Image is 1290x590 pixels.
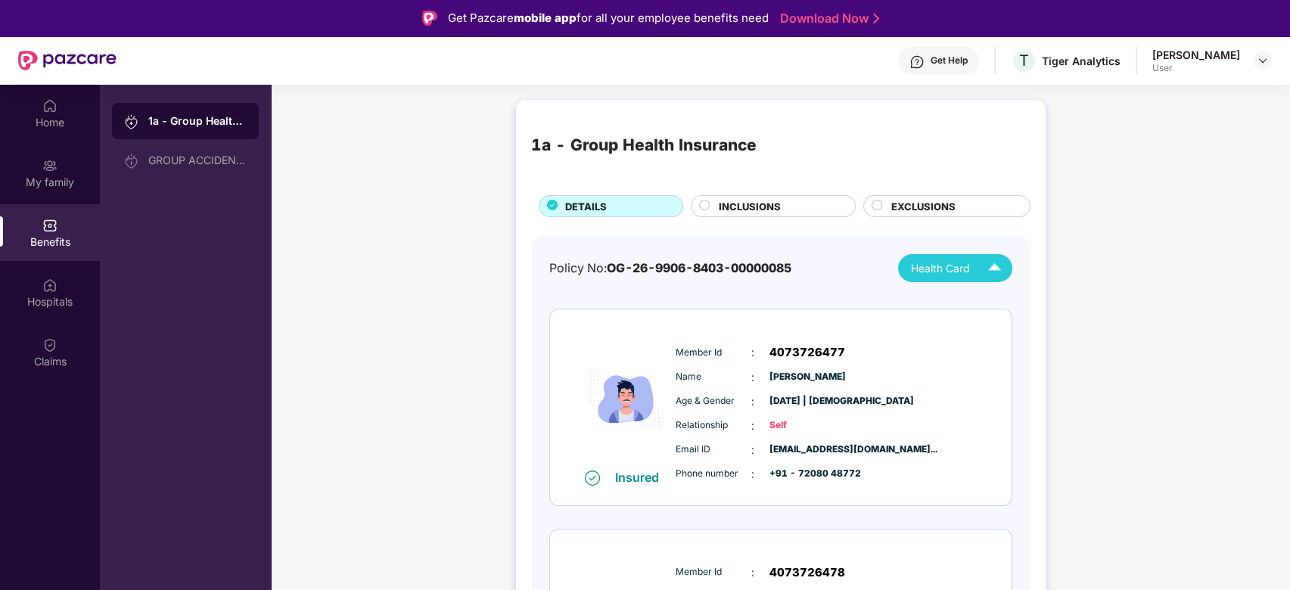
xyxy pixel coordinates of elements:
strong: mobile app [514,11,577,25]
img: New Pazcare Logo [18,51,117,70]
span: : [751,393,754,410]
span: 4073726478 [769,564,845,582]
span: [DATE] | [DEMOGRAPHIC_DATA] [769,394,845,408]
img: svg+xml;base64,PHN2ZyBpZD0iRHJvcGRvd24tMzJ4MzIiIHhtbG5zPSJodHRwOi8vd3d3LnczLm9yZy8yMDAwL3N2ZyIgd2... [1257,54,1269,67]
span: INCLUSIONS [719,199,781,214]
img: Stroke [873,11,879,26]
div: Get Help [931,54,968,67]
div: GROUP ACCIDENTAL INSURANCE [148,154,247,166]
span: Email ID [676,442,751,457]
img: svg+xml;base64,PHN2ZyBpZD0iSG9zcGl0YWxzIiB4bWxucz0iaHR0cDovL3d3dy53My5vcmcvMjAwMC9zdmciIHdpZHRoPS... [42,278,58,293]
img: Icuh8uwCUCF+XjCZyLQsAKiDCM9HiE6CMYmKQaPGkZKaA32CAAACiQcFBJY0IsAAAAASUVORK5CYII= [981,255,1008,281]
span: Relationship [676,418,751,433]
span: : [751,418,754,434]
div: Policy No: [549,259,791,278]
span: EXCLUSIONS [891,199,956,214]
img: Logo [422,11,437,26]
span: [EMAIL_ADDRESS][DOMAIN_NAME]... [769,442,845,457]
img: svg+xml;base64,PHN2ZyBpZD0iSG9tZSIgeG1sbnM9Imh0dHA6Ly93d3cudzMub3JnLzIwMDAvc3ZnIiB3aWR0aD0iMjAiIG... [42,98,58,113]
img: svg+xml;base64,PHN2ZyB4bWxucz0iaHR0cDovL3d3dy53My5vcmcvMjAwMC9zdmciIHdpZHRoPSIxNiIgaGVpZ2h0PSIxNi... [585,470,600,486]
div: User [1152,62,1240,74]
div: 1a - Group Health Insurance [148,113,247,129]
span: DETAILS [565,199,607,214]
span: Member Id [676,346,751,360]
span: Phone number [676,467,751,481]
img: icon [581,329,672,469]
div: 1a - Group Health Insurance [531,133,757,158]
span: Member Id [676,565,751,579]
span: [PERSON_NAME] [769,370,845,384]
span: Self [769,418,845,433]
img: svg+xml;base64,PHN2ZyBpZD0iQ2xhaW0iIHhtbG5zPSJodHRwOi8vd3d3LnczLm9yZy8yMDAwL3N2ZyIgd2lkdGg9IjIwIi... [42,337,58,352]
img: svg+xml;base64,PHN2ZyB3aWR0aD0iMjAiIGhlaWdodD0iMjAiIHZpZXdCb3g9IjAgMCAyMCAyMCIgZmlsbD0ibm9uZSIgeG... [124,114,139,129]
span: 4073726477 [769,343,845,362]
img: svg+xml;base64,PHN2ZyB3aWR0aD0iMjAiIGhlaWdodD0iMjAiIHZpZXdCb3g9IjAgMCAyMCAyMCIgZmlsbD0ibm9uZSIgeG... [124,154,139,169]
span: : [751,466,754,483]
button: Health Card [898,254,1012,282]
span: Age & Gender [676,394,751,408]
img: svg+xml;base64,PHN2ZyBpZD0iQmVuZWZpdHMiIHhtbG5zPSJodHRwOi8vd3d3LnczLm9yZy8yMDAwL3N2ZyIgd2lkdGg9Ij... [42,218,58,233]
span: : [751,369,754,386]
span: : [751,442,754,458]
span: T [1019,51,1029,70]
img: svg+xml;base64,PHN2ZyB3aWR0aD0iMjAiIGhlaWdodD0iMjAiIHZpZXdCb3g9IjAgMCAyMCAyMCIgZmlsbD0ibm9uZSIgeG... [42,158,58,173]
span: : [751,344,754,361]
div: Insured [615,470,668,485]
a: Download Now [780,11,875,26]
div: Get Pazcare for all your employee benefits need [448,9,769,27]
span: Health Card [911,260,970,277]
span: +91 - 72080 48772 [769,467,845,481]
span: Name [676,370,751,384]
div: [PERSON_NAME] [1152,48,1240,62]
div: Tiger Analytics [1042,54,1121,68]
img: svg+xml;base64,PHN2ZyBpZD0iSGVscC0zMngzMiIgeG1sbnM9Imh0dHA6Ly93d3cudzMub3JnLzIwMDAvc3ZnIiB3aWR0aD... [909,54,925,70]
span: OG-26-9906-8403-00000085 [607,261,791,275]
span: : [751,564,754,581]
